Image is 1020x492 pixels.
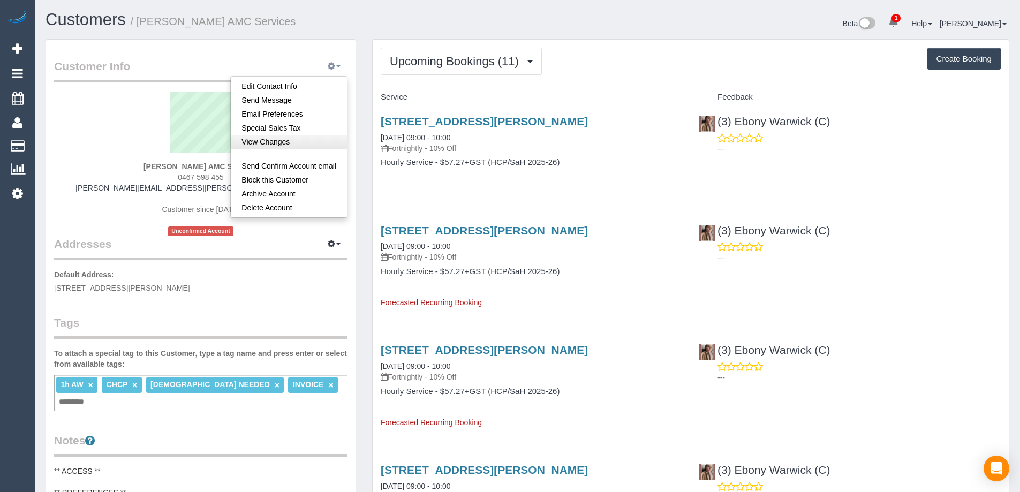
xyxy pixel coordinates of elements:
[381,115,588,127] a: [STREET_ADDRESS][PERSON_NAME]
[717,252,1001,263] p: ---
[150,380,270,389] span: [DEMOGRAPHIC_DATA] NEEDED
[162,205,239,214] span: Customer since [DATE]
[88,381,93,390] a: ×
[54,284,190,292] span: [STREET_ADDRESS][PERSON_NAME]
[381,362,450,370] a: [DATE] 09:00 - 10:00
[275,381,279,390] a: ×
[381,48,542,75] button: Upcoming Bookings (11)
[699,344,830,356] a: (3) Ebony Warwick (C)
[699,464,830,476] a: (3) Ebony Warwick (C)
[699,344,715,360] img: (3) Ebony Warwick (C)
[699,116,715,132] img: (3) Ebony Warwick (C)
[328,381,333,390] a: ×
[231,159,347,173] a: Send Confirm Account email
[883,11,904,34] a: 1
[984,456,1009,481] div: Open Intercom Messenger
[231,121,347,135] a: Special Sales Tax
[381,298,482,307] span: Forecasted Recurring Booking
[699,464,715,480] img: (3) Ebony Warwick (C)
[927,48,1001,70] button: Create Booking
[231,135,347,149] a: View Changes
[6,11,28,26] img: Automaid Logo
[699,93,1001,102] h4: Feedback
[231,93,347,107] a: Send Message
[717,143,1001,154] p: ---
[390,55,524,68] span: Upcoming Bookings (11)
[381,387,683,396] h4: Hourly Service - $57.27+GST (HCP/SaH 2025-26)
[381,242,450,251] a: [DATE] 09:00 - 10:00
[231,79,347,93] a: Edit Contact Info
[178,173,224,181] span: 0467 598 455
[131,16,296,27] small: / [PERSON_NAME] AMC Services
[46,10,126,29] a: Customers
[54,58,347,82] legend: Customer Info
[54,348,347,369] label: To attach a special tag to this Customer, type a tag name and press enter or select from availabl...
[381,482,450,490] a: [DATE] 09:00 - 10:00
[381,372,683,382] p: Fortnightly - 10% Off
[699,224,830,237] a: (3) Ebony Warwick (C)
[168,226,233,236] span: Unconfirmed Account
[381,133,450,142] a: [DATE] 09:00 - 10:00
[231,173,347,187] a: Block this Customer
[143,162,258,171] strong: [PERSON_NAME] AMC Services
[843,19,876,28] a: Beta
[891,14,901,22] span: 1
[381,224,588,237] a: [STREET_ADDRESS][PERSON_NAME]
[75,184,326,192] a: [PERSON_NAME][EMAIL_ADDRESS][PERSON_NAME][DOMAIN_NAME]
[717,372,1001,383] p: ---
[699,115,830,127] a: (3) Ebony Warwick (C)
[911,19,932,28] a: Help
[381,93,683,102] h4: Service
[699,225,715,241] img: (3) Ebony Warwick (C)
[231,187,347,201] a: Archive Account
[381,464,588,476] a: [STREET_ADDRESS][PERSON_NAME]
[107,380,127,389] span: CHCP
[858,17,875,31] img: New interface
[231,107,347,121] a: Email Preferences
[940,19,1007,28] a: [PERSON_NAME]
[231,201,347,215] a: Delete Account
[61,380,83,389] span: 1h AW
[293,380,324,389] span: INVOICE
[54,433,347,457] legend: Notes
[381,344,588,356] a: [STREET_ADDRESS][PERSON_NAME]
[132,381,137,390] a: ×
[381,252,683,262] p: Fortnightly - 10% Off
[381,267,683,276] h4: Hourly Service - $57.27+GST (HCP/SaH 2025-26)
[381,158,683,167] h4: Hourly Service - $57.27+GST (HCP/SaH 2025-26)
[381,143,683,154] p: Fortnightly - 10% Off
[54,315,347,339] legend: Tags
[54,269,114,280] label: Default Address:
[381,418,482,427] span: Forecasted Recurring Booking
